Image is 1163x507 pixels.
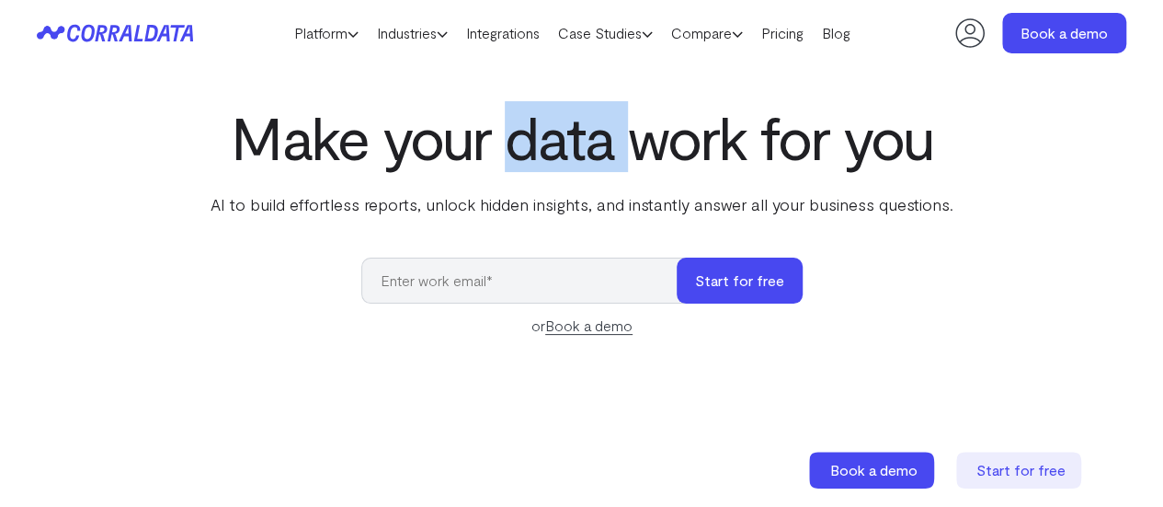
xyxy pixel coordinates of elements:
[830,461,918,478] span: Book a demo
[361,315,803,337] div: or
[285,19,368,47] a: Platform
[662,19,752,47] a: Compare
[976,461,1066,478] span: Start for free
[1002,13,1126,53] a: Book a demo
[368,19,457,47] a: Industries
[207,192,957,216] p: AI to build effortless reports, unlock hidden insights, and instantly answer all your business qu...
[677,258,803,304] button: Start for free
[207,104,957,170] h1: Make your data work for you
[545,317,633,335] a: Book a demo
[813,19,860,47] a: Blog
[549,19,662,47] a: Case Studies
[361,258,695,304] input: Enter work email*
[809,452,938,489] a: Book a demo
[956,452,1085,489] a: Start for free
[752,19,813,47] a: Pricing
[457,19,549,47] a: Integrations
